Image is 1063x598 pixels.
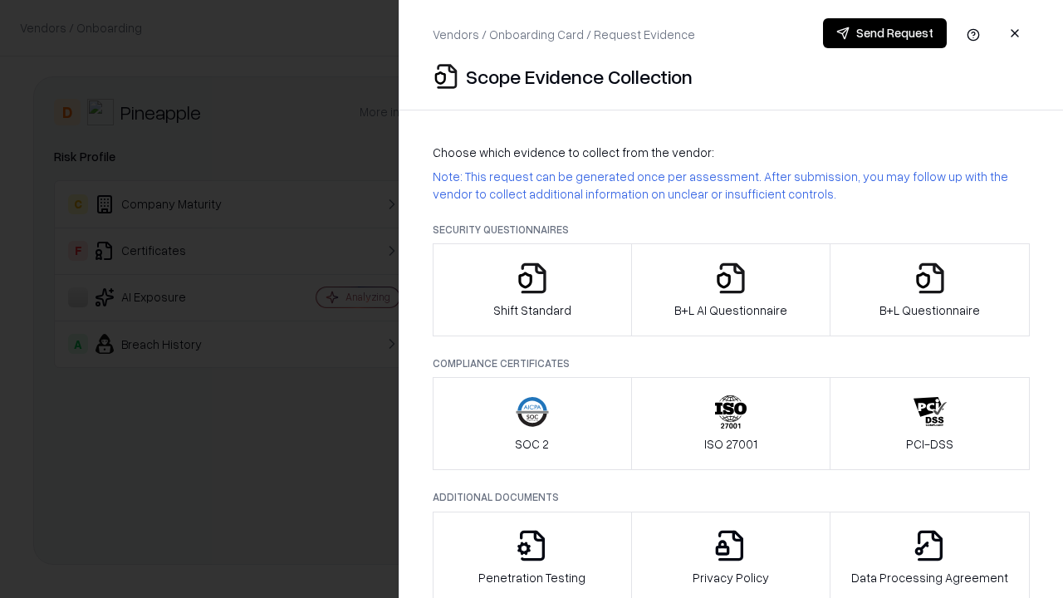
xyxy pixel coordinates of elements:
p: Compliance Certificates [433,356,1030,370]
button: Shift Standard [433,243,632,336]
p: SOC 2 [515,435,549,453]
button: PCI-DSS [830,377,1030,470]
p: PCI-DSS [906,435,953,453]
p: Vendors / Onboarding Card / Request Evidence [433,26,695,43]
p: Privacy Policy [693,569,769,586]
p: Penetration Testing [478,569,585,586]
p: Data Processing Agreement [851,569,1008,586]
p: Note: This request can be generated once per assessment. After submission, you may follow up with... [433,168,1030,203]
button: B+L AI Questionnaire [631,243,831,336]
p: B+L AI Questionnaire [674,301,787,319]
p: B+L Questionnaire [879,301,980,319]
p: Scope Evidence Collection [466,63,693,90]
p: Additional Documents [433,490,1030,504]
p: Shift Standard [493,301,571,319]
p: Security Questionnaires [433,223,1030,237]
button: Send Request [823,18,947,48]
button: ISO 27001 [631,377,831,470]
p: Choose which evidence to collect from the vendor: [433,144,1030,161]
button: SOC 2 [433,377,632,470]
p: ISO 27001 [704,435,757,453]
button: B+L Questionnaire [830,243,1030,336]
